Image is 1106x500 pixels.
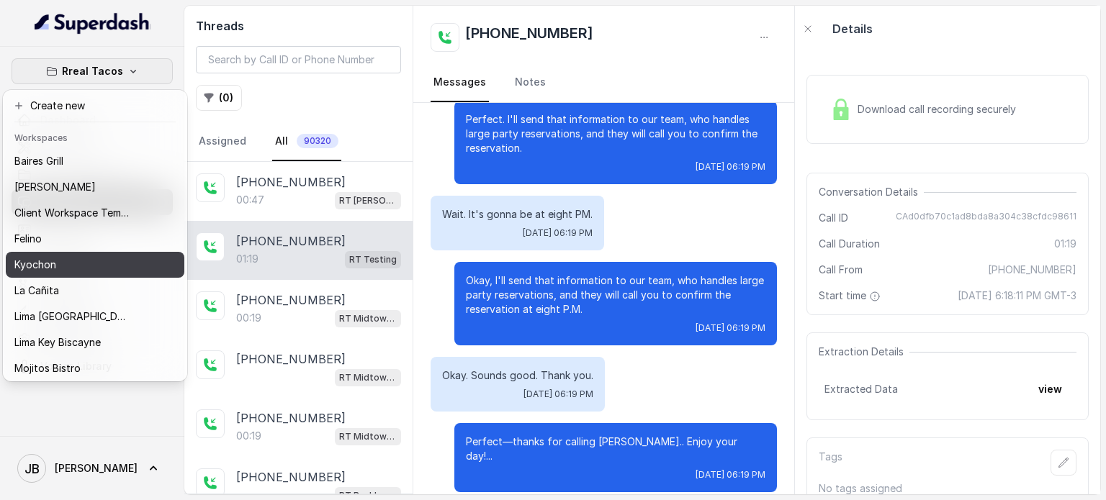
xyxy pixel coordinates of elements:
header: Workspaces [6,125,184,148]
p: La Cañita [14,282,59,299]
p: Client Workspace Template [14,204,130,222]
p: [PERSON_NAME] [14,178,96,196]
p: Kyochon [14,256,56,273]
p: Lima [GEOGRAPHIC_DATA] [14,308,130,325]
div: Rreal Tacos [3,90,187,381]
p: Felino [14,230,42,247]
button: Create new [6,93,184,119]
button: Rreal Tacos [12,58,173,84]
p: Rreal Tacos [62,63,123,80]
p: Mojitos Bistro [14,360,81,377]
p: Lima Key Biscayne [14,334,101,351]
p: Baires Grill [14,153,63,170]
